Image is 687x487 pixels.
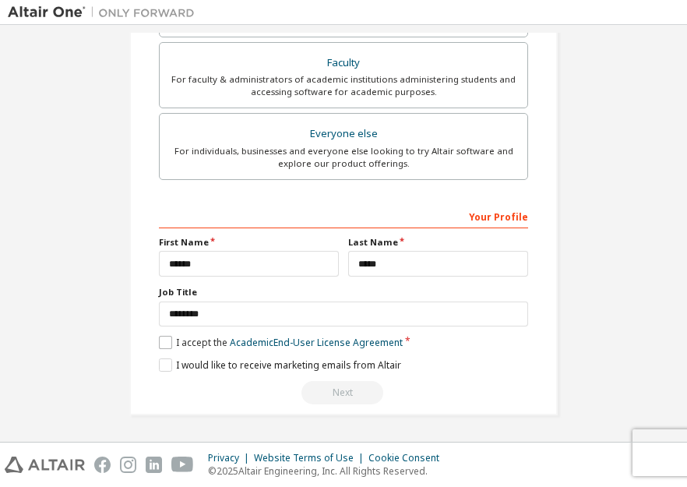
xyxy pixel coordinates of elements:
div: For individuals, businesses and everyone else looking to try Altair software and explore our prod... [169,145,518,170]
label: I accept the [159,336,403,349]
img: linkedin.svg [146,457,162,473]
a: Academic End-User License Agreement [230,336,403,349]
label: Last Name [348,236,528,249]
img: Altair One [8,5,203,20]
img: altair_logo.svg [5,457,85,473]
div: Everyone else [169,123,518,145]
div: Read and acccept EULA to continue [159,381,528,404]
label: Job Title [159,286,528,298]
img: instagram.svg [120,457,136,473]
div: Website Terms of Use [254,452,368,464]
div: Faculty [169,52,518,74]
div: Your Profile [159,203,528,228]
p: © 2025 Altair Engineering, Inc. All Rights Reserved. [208,464,449,478]
label: I would like to receive marketing emails from Altair [159,358,401,372]
div: For faculty & administrators of academic institutions administering students and accessing softwa... [169,73,518,98]
img: youtube.svg [171,457,194,473]
img: facebook.svg [94,457,111,473]
label: First Name [159,236,339,249]
div: Privacy [208,452,254,464]
div: Cookie Consent [368,452,449,464]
